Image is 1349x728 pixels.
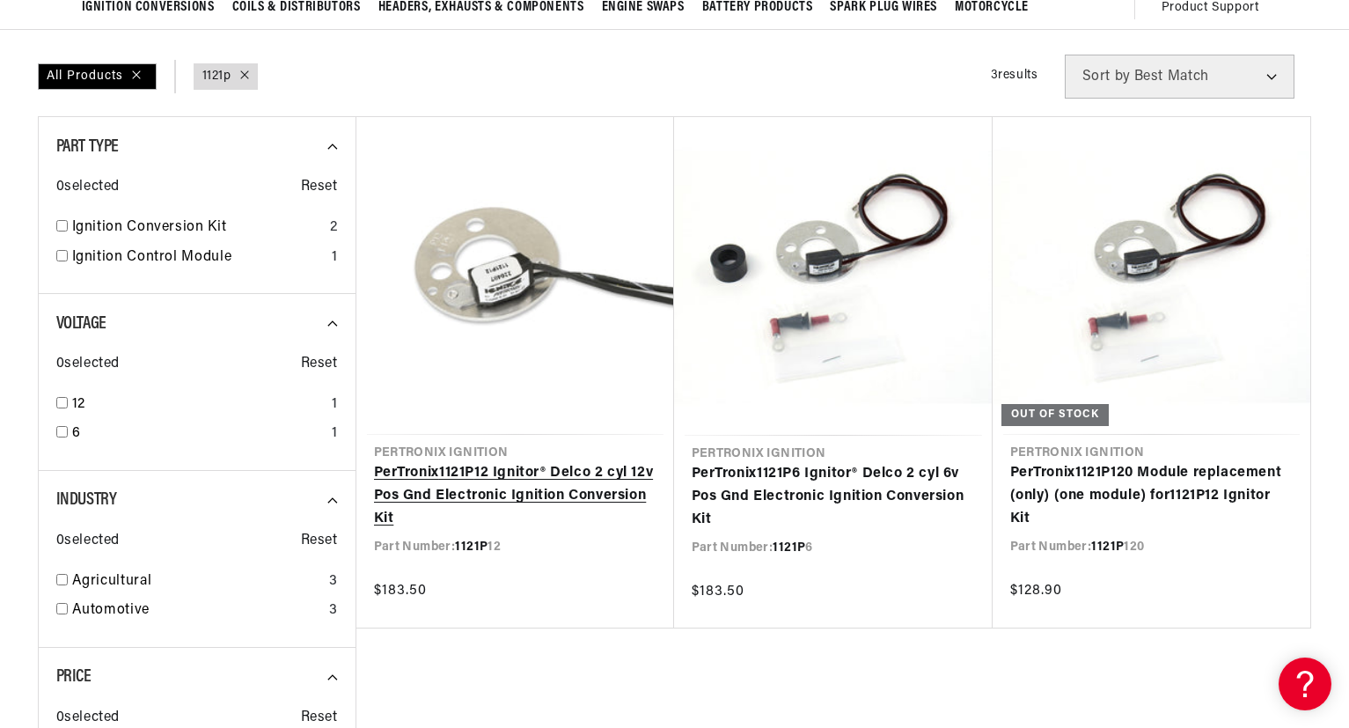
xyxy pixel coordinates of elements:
[56,315,106,333] span: Voltage
[56,176,120,199] span: 0 selected
[72,393,325,416] a: 12
[72,246,325,269] a: Ignition Control Module
[332,423,338,445] div: 1
[72,570,322,593] a: Agricultural
[1010,462,1293,530] a: PerTronix1121P120 Module replacement (only) (one module) for1121P12 Ignitor Kit
[56,668,92,686] span: Price
[1082,70,1131,84] span: Sort by
[301,530,338,553] span: Reset
[56,530,120,553] span: 0 selected
[692,463,975,531] a: PerTronix1121P6 Ignitor® Delco 2 cyl 6v Pos Gnd Electronic Ignition Conversion Kit
[991,69,1038,82] span: 3 results
[72,423,325,445] a: 6
[330,217,338,239] div: 2
[329,599,338,622] div: 3
[332,246,338,269] div: 1
[329,570,338,593] div: 3
[202,67,231,86] a: 1121p
[301,353,338,376] span: Reset
[1065,55,1294,99] select: Sort by
[56,491,117,509] span: Industry
[332,393,338,416] div: 1
[72,599,322,622] a: Automotive
[38,63,157,90] div: All Products
[72,217,323,239] a: Ignition Conversion Kit
[301,176,338,199] span: Reset
[56,353,120,376] span: 0 selected
[56,138,119,156] span: Part Type
[374,462,656,530] a: PerTronix1121P12 Ignitor® Delco 2 cyl 12v Pos Gnd Electronic Ignition Conversion Kit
